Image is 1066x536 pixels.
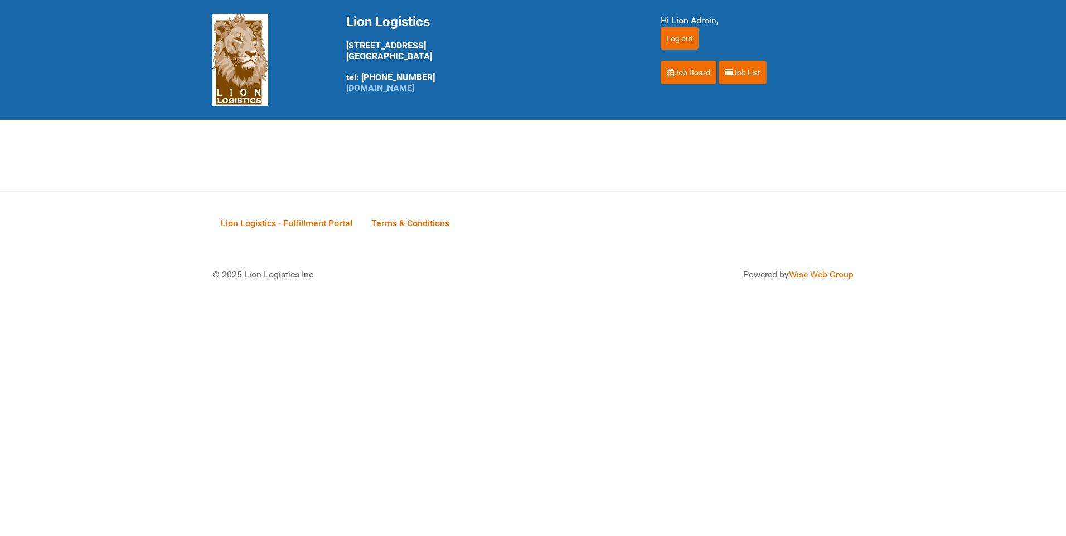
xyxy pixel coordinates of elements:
[221,218,352,228] span: Lion Logistics - Fulfillment Portal
[212,54,268,65] a: Lion Logistics
[346,14,430,30] span: Lion Logistics
[204,260,527,290] div: © 2025 Lion Logistics Inc
[719,61,767,84] a: Job List
[346,82,414,93] a: [DOMAIN_NAME]
[661,27,699,50] input: Log out
[346,14,633,93] div: [STREET_ADDRESS] [GEOGRAPHIC_DATA] tel: [PHONE_NUMBER]
[661,61,716,84] a: Job Board
[212,206,361,240] a: Lion Logistics - Fulfillment Portal
[661,14,854,27] div: Hi Lion Admin,
[212,14,268,106] img: Lion Logistics
[547,268,854,281] div: Powered by
[371,218,449,228] span: Terms & Conditions
[363,206,458,240] a: Terms & Conditions
[789,269,854,280] a: Wise Web Group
